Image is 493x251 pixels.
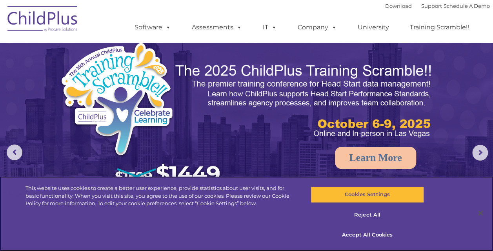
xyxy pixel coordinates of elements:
a: Company [290,20,345,35]
a: University [350,20,397,35]
a: Support [421,3,442,9]
span: Phone number [109,84,142,90]
a: IT [255,20,285,35]
a: Schedule A Demo [444,3,490,9]
button: Cookies Settings [311,186,424,203]
button: Accept All Cookies [311,227,424,243]
span: Last name [109,52,133,58]
a: Assessments [184,20,250,35]
button: Reject All [311,207,424,223]
button: Close [472,204,489,222]
a: Download [385,3,412,9]
a: Training Scramble!! [402,20,477,35]
a: Software [127,20,179,35]
font: | [385,3,490,9]
a: Learn More [335,147,416,169]
div: This website uses cookies to create a better user experience, provide statistics about user visit... [25,184,296,208]
img: ChildPlus by Procare Solutions [4,0,82,40]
